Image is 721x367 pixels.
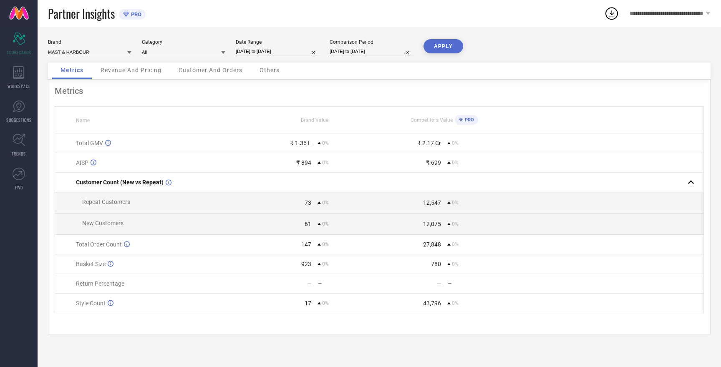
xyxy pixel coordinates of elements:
div: 27,848 [423,241,441,248]
div: 780 [431,261,441,267]
span: SCORECARDS [7,49,31,55]
span: PRO [129,11,141,18]
span: Partner Insights [48,5,115,22]
button: APPLY [424,39,463,53]
span: 0% [322,160,329,166]
div: ₹ 2.17 Cr [417,140,441,146]
div: Date Range [236,39,319,45]
span: 0% [322,261,329,267]
span: Style Count [76,300,106,307]
div: 12,547 [423,199,441,206]
div: Open download list [604,6,619,21]
span: 0% [452,241,459,247]
span: PRO [463,117,474,123]
div: 43,796 [423,300,441,307]
span: Revenue And Pricing [101,67,161,73]
div: 12,075 [423,221,441,227]
div: ₹ 699 [426,159,441,166]
span: 0% [452,160,459,166]
span: 0% [322,241,329,247]
div: Brand [48,39,131,45]
div: — [307,280,312,287]
span: Return Percentage [76,280,124,287]
span: WORKSPACE [8,83,30,89]
span: 0% [322,300,329,306]
div: — [437,280,441,287]
span: Name [76,118,90,123]
span: AISP [76,159,88,166]
span: Brand Value [301,117,328,123]
span: Total Order Count [76,241,122,248]
div: ₹ 1.36 L [290,140,311,146]
div: Metrics [55,86,704,96]
span: 0% [452,261,459,267]
div: Comparison Period [330,39,413,45]
span: Others [260,67,280,73]
span: Competitors Value [411,117,453,123]
div: — [448,281,509,287]
span: 0% [322,200,329,206]
span: 0% [322,221,329,227]
span: 0% [322,140,329,146]
span: Total GMV [76,140,103,146]
span: Customer Count (New vs Repeat) [76,179,164,186]
span: SUGGESTIONS [6,117,32,123]
span: Basket Size [76,261,106,267]
span: Metrics [61,67,83,73]
div: 61 [305,221,311,227]
div: Category [142,39,225,45]
span: New Customers [82,220,124,226]
span: Customer And Orders [179,67,242,73]
div: 147 [301,241,311,248]
span: 0% [452,140,459,146]
div: 17 [305,300,311,307]
span: 0% [452,221,459,227]
div: 923 [301,261,311,267]
span: TRENDS [12,151,26,157]
span: Repeat Customers [82,199,130,205]
span: 0% [452,300,459,306]
div: 73 [305,199,311,206]
span: 0% [452,200,459,206]
input: Select comparison period [330,47,413,56]
div: ₹ 894 [296,159,311,166]
div: — [318,281,379,287]
input: Select date range [236,47,319,56]
span: FWD [15,184,23,191]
